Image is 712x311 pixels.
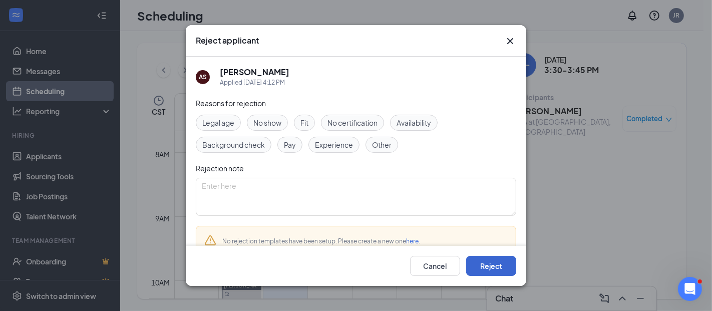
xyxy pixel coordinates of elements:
h3: Reject applicant [196,35,259,46]
span: No show [253,117,281,128]
span: No rejection templates have been setup. Please create a new one . [222,237,420,245]
span: Reasons for rejection [196,99,266,108]
svg: Warning [204,234,216,246]
button: Reject [466,256,516,276]
span: Availability [397,117,431,128]
span: Fit [300,117,308,128]
span: Pay [284,139,296,150]
a: here [406,237,419,245]
span: Background check [202,139,265,150]
svg: Cross [504,35,516,47]
div: Applied [DATE] 4:12 PM [220,78,289,88]
iframe: Intercom live chat [678,277,702,301]
h5: [PERSON_NAME] [220,67,289,78]
div: AS [199,73,207,81]
span: Other [372,139,392,150]
button: Cancel [410,256,460,276]
span: Legal age [202,117,234,128]
span: Rejection note [196,164,244,173]
button: Close [504,35,516,47]
span: Experience [315,139,353,150]
span: No certification [327,117,378,128]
